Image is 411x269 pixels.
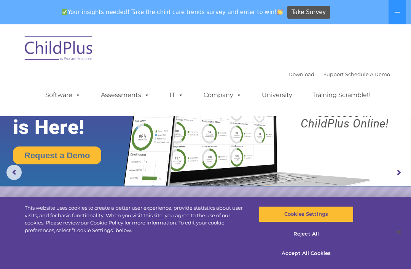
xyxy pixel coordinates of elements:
img: ChildPlus by Procare Solutions [21,30,97,68]
button: Reject All [259,226,353,242]
img: 👏 [277,9,283,15]
rs-layer: The Future of ChildPlus is Here! [13,71,144,138]
a: Support [323,71,344,77]
a: University [254,88,300,103]
button: Close [390,224,407,240]
a: Training Scramble!! [305,88,378,103]
a: Assessments [93,88,157,103]
div: This website uses cookies to create a better user experience, provide statistics about user visit... [25,204,247,234]
a: Download [288,71,314,77]
span: Your insights needed! Take the child care trends survey and enter to win! [58,5,286,20]
a: Software [38,88,88,103]
rs-layer: Boost your productivity and streamline your success in ChildPlus Online! [284,76,406,129]
img: ✅ [62,9,67,15]
a: Take Survey [287,6,330,19]
button: Cookies Settings [259,206,353,222]
span: Take Survey [292,6,326,19]
a: IT [162,88,191,103]
a: Request a Demo [13,146,101,164]
font: | [288,71,390,77]
button: Accept All Cookies [259,245,353,261]
a: Company [196,88,249,103]
a: Schedule A Demo [345,71,390,77]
